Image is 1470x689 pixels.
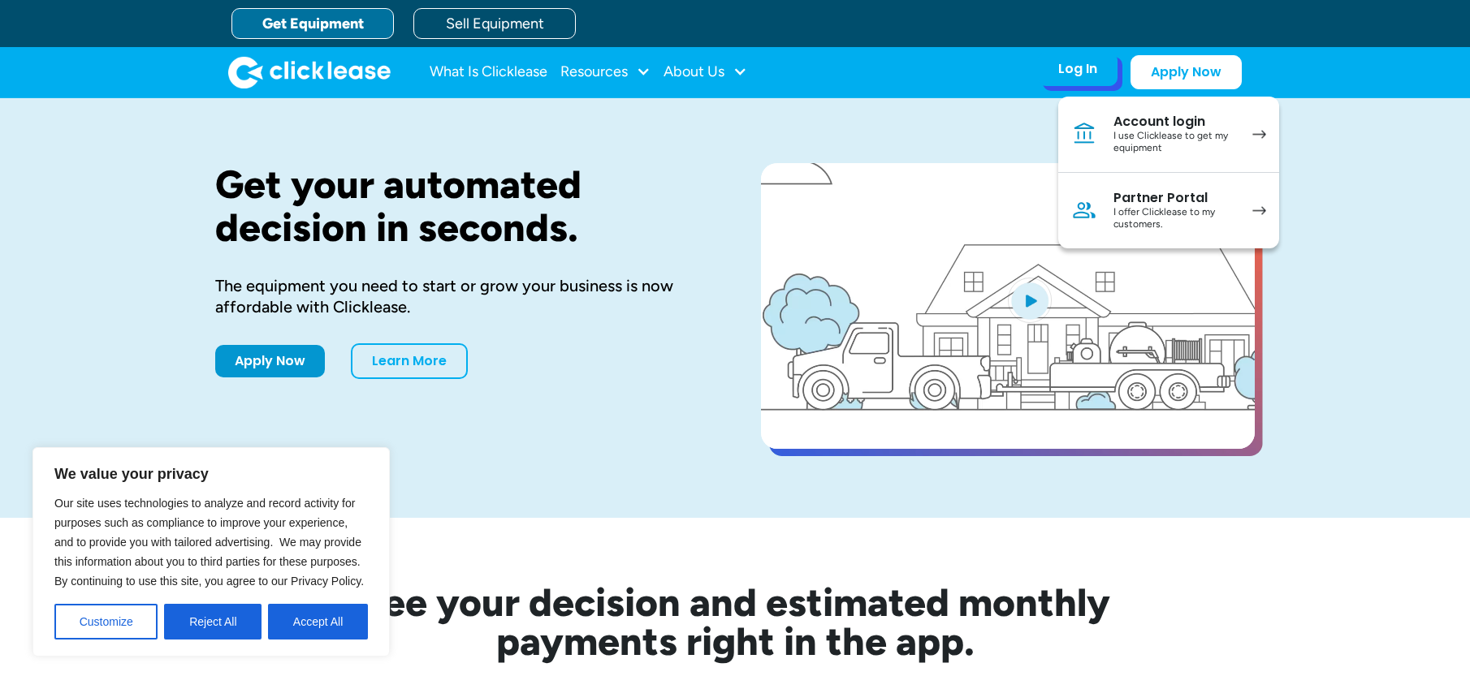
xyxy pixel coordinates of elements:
div: Account login [1113,114,1236,130]
p: We value your privacy [54,464,368,484]
a: Apply Now [215,345,325,377]
div: About Us [664,56,747,88]
img: Person icon [1071,197,1097,223]
a: open lightbox [761,163,1255,449]
div: The equipment you need to start or grow your business is now affordable with Clicklease. [215,275,709,317]
div: Partner Portal [1113,190,1236,206]
a: Get Equipment [231,8,394,39]
img: Clicklease logo [228,56,391,88]
button: Reject All [164,604,262,639]
a: Apply Now [1131,55,1242,89]
nav: Log In [1058,97,1279,248]
img: arrow [1252,206,1266,215]
a: home [228,56,391,88]
a: What Is Clicklease [430,56,547,88]
span: Our site uses technologies to analyze and record activity for purposes such as compliance to impr... [54,497,364,588]
img: Blue play button logo on a light blue circular background [1008,278,1052,323]
img: Bank icon [1071,121,1097,147]
button: Customize [54,604,158,639]
h1: Get your automated decision in seconds. [215,163,709,249]
h2: See your decision and estimated monthly payments right in the app. [280,583,1190,661]
a: Account loginI use Clicklease to get my equipment [1058,97,1279,173]
div: Log In [1058,61,1097,77]
div: I offer Clicklease to my customers. [1113,206,1236,231]
div: We value your privacy [32,447,390,657]
img: arrow [1252,130,1266,139]
div: Resources [560,56,651,88]
a: Sell Equipment [413,8,576,39]
a: Learn More [351,343,468,379]
button: Accept All [268,604,368,639]
a: Partner PortalI offer Clicklease to my customers. [1058,173,1279,248]
div: I use Clicklease to get my equipment [1113,130,1236,155]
